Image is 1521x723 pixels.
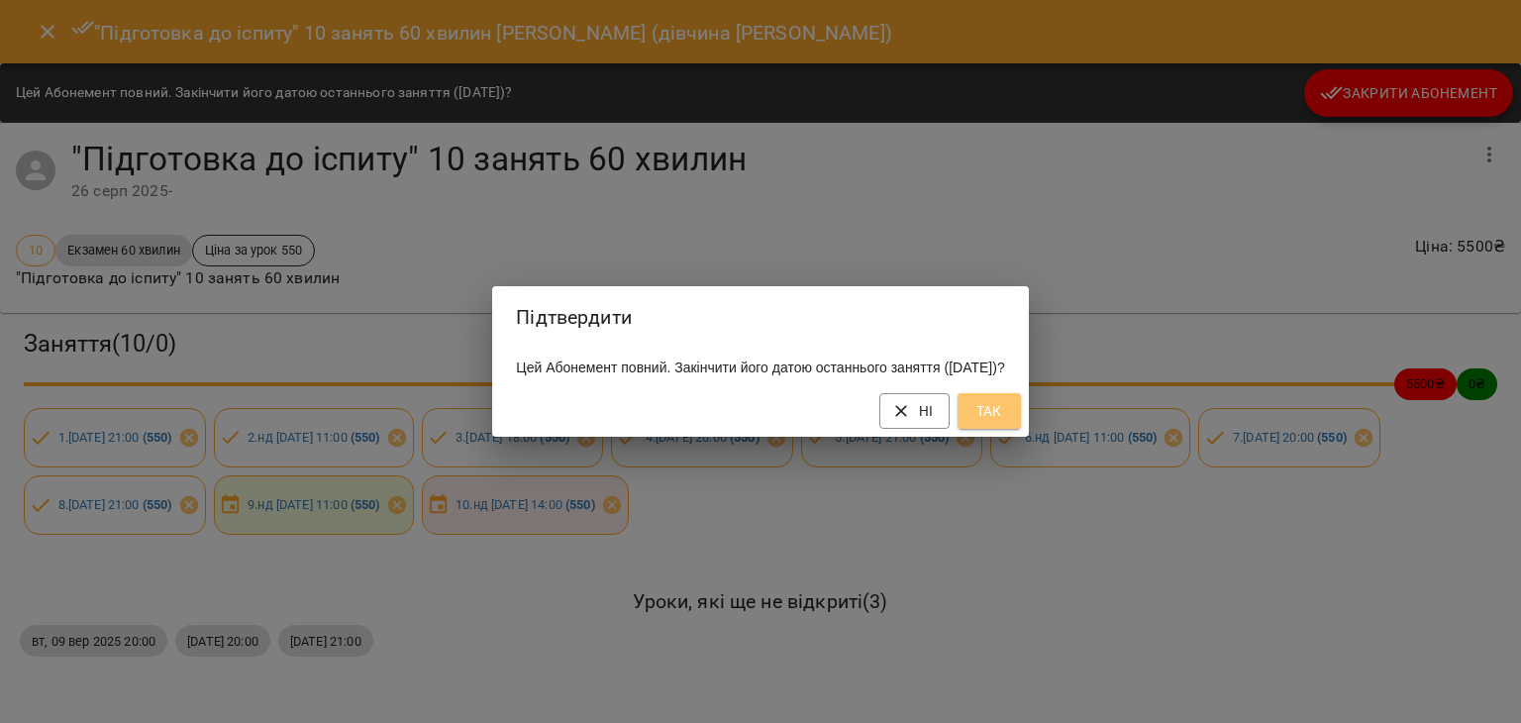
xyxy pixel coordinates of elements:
span: Ні [895,399,934,423]
div: Цей Абонемент повний. Закінчити його датою останнього заняття ([DATE])? [492,350,1028,385]
h2: Підтвердити [516,302,1004,333]
span: Так [973,399,1005,423]
button: Ні [879,393,950,429]
button: Так [958,393,1021,429]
